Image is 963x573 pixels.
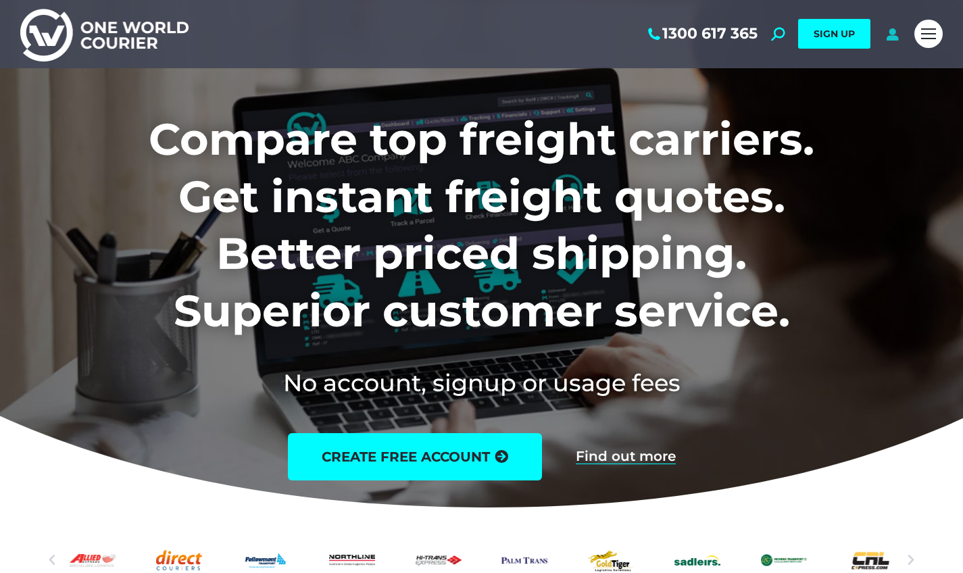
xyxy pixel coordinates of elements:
[59,111,904,339] h1: Compare top freight carriers. Get instant freight quotes. Better priced shipping. Superior custom...
[798,19,870,49] a: SIGN UP
[576,449,676,464] a: Find out more
[59,366,904,399] h2: No account, signup or usage fees
[814,28,855,40] span: SIGN UP
[288,433,542,480] a: create free account
[645,25,758,43] a: 1300 617 365
[914,20,943,48] a: Mobile menu icon
[20,7,189,61] img: One World Courier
